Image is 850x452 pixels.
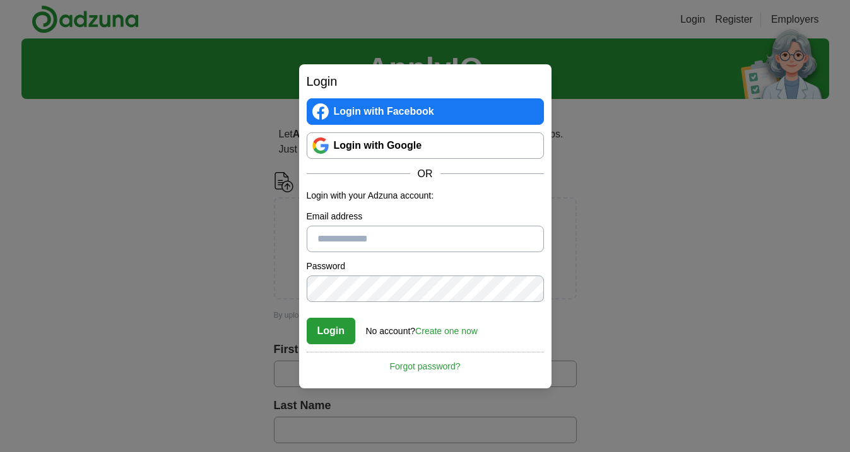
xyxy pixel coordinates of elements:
span: OR [410,166,440,182]
p: Login with your Adzuna account: [307,189,544,202]
label: Password [307,260,544,273]
div: No account? [366,317,478,338]
a: Login with Facebook [307,98,544,125]
a: Login with Google [307,132,544,159]
h2: Login [307,72,544,91]
a: Create one now [415,326,478,336]
label: Email address [307,210,544,223]
a: Forgot password? [307,352,544,373]
button: Login [307,318,356,344]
